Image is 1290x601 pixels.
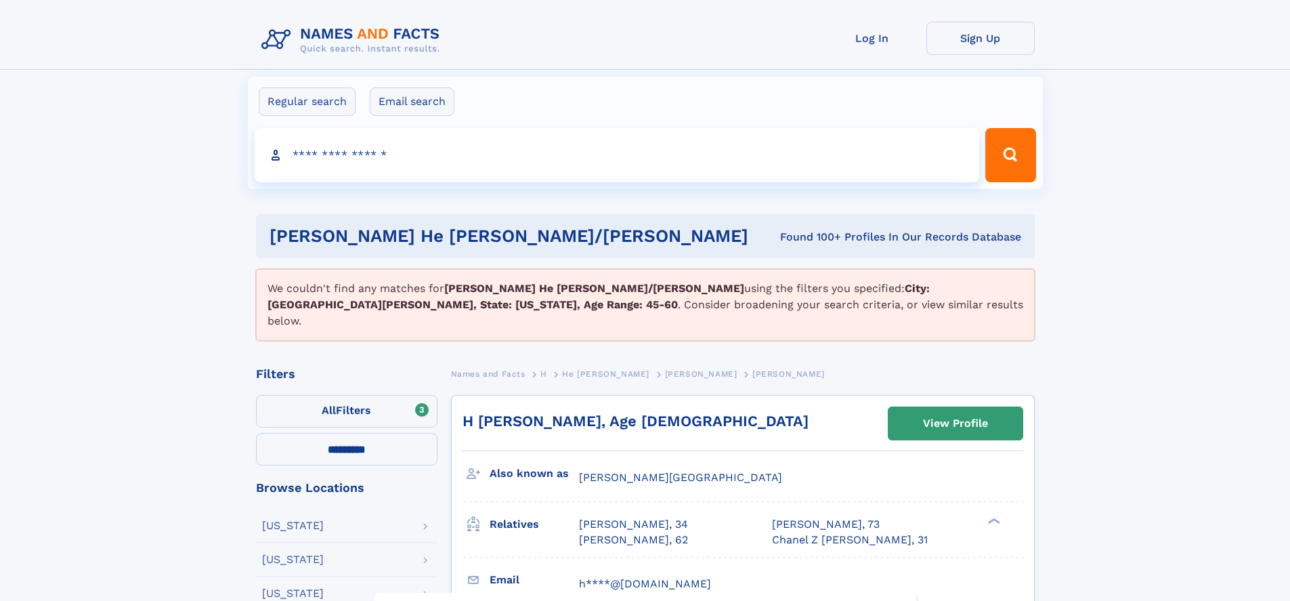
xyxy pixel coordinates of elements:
[322,404,336,417] span: All
[540,365,547,382] a: H
[490,568,579,592] h3: Email
[270,228,765,245] h1: [PERSON_NAME] he [PERSON_NAME]/[PERSON_NAME]
[752,369,825,379] span: [PERSON_NAME]
[490,462,579,485] h3: Also known as
[985,517,1001,526] div: ❯
[256,269,1035,341] div: We couldn't find any matches for using the filters you specified: . Consider broadening your sear...
[562,365,649,382] a: He [PERSON_NAME]
[256,482,437,494] div: Browse Locations
[764,230,1021,245] div: Found 100+ Profiles In Our Records Database
[370,87,454,116] label: Email search
[451,365,525,382] a: Names and Facts
[772,517,880,532] a: [PERSON_NAME], 73
[665,369,737,379] span: [PERSON_NAME]
[256,368,437,380] div: Filters
[262,554,324,565] div: [US_STATE]
[579,517,688,532] a: [PERSON_NAME], 34
[772,533,928,547] a: Chanel Z [PERSON_NAME], 31
[562,369,649,379] span: He [PERSON_NAME]
[463,413,809,430] a: H [PERSON_NAME], Age [DEMOGRAPHIC_DATA]
[255,128,980,182] input: search input
[926,22,1035,55] a: Sign Up
[490,513,579,536] h3: Relatives
[259,87,356,116] label: Regular search
[256,395,437,428] label: Filters
[256,22,451,58] img: Logo Names and Facts
[540,369,547,379] span: H
[665,365,737,382] a: [PERSON_NAME]
[818,22,926,55] a: Log In
[262,520,324,531] div: [US_STATE]
[985,128,1035,182] button: Search Button
[579,533,688,547] a: [PERSON_NAME], 62
[888,407,1023,440] a: View Profile
[444,282,744,295] b: [PERSON_NAME] He [PERSON_NAME]/[PERSON_NAME]
[579,471,782,484] span: [PERSON_NAME][GEOGRAPHIC_DATA]
[923,408,988,439] div: View Profile
[267,282,930,311] b: City: [GEOGRAPHIC_DATA][PERSON_NAME], State: [US_STATE], Age Range: 45-60
[262,588,324,599] div: [US_STATE]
